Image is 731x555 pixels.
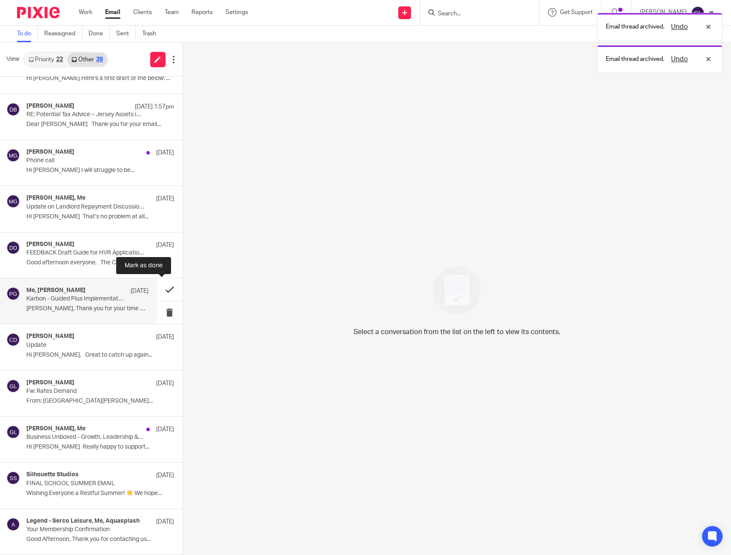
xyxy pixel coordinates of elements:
a: Priority22 [24,53,67,66]
img: svg%3E [6,425,20,439]
h4: [PERSON_NAME], Me [26,195,86,202]
img: image [427,261,486,320]
h4: Silhouette Studios [26,471,79,478]
p: [PERSON_NAME], Thank you for your time during our... [26,305,148,312]
a: Other39 [67,53,107,66]
p: Hi [PERSON_NAME] That’s no problem at all... [26,213,174,220]
p: [DATE] [156,149,174,157]
p: Karbon - Guided Plus Implementation Action Items [26,295,124,303]
a: To do [17,26,38,42]
img: svg%3E [6,103,20,116]
p: [DATE] [156,471,174,480]
p: [DATE] [156,379,174,388]
p: Update [26,342,144,349]
h4: [PERSON_NAME] [26,103,74,110]
p: Good afternoon everyone, The Chair of... [26,259,174,266]
p: [DATE] [131,287,148,295]
img: svg%3E [6,241,20,255]
img: svg%3E [6,333,20,346]
p: Hi [PERSON_NAME] Really happy to support... [26,443,174,451]
img: svg%3E [6,471,20,485]
img: svg%3E [6,195,20,208]
p: Fw: Rates Demand [26,388,144,395]
p: Select a conversation from the list on the left to view its contents. [354,327,560,337]
img: svg%3E [6,287,20,300]
a: Clients [133,8,152,17]
a: Sent [116,26,136,42]
p: Email thread archived. [606,55,664,63]
p: [DATE] [156,333,174,341]
h4: [PERSON_NAME] [26,241,74,248]
p: Wishing Everyone a Restful Summer! ☀️ We hope... [26,490,174,497]
p: Hi [PERSON_NAME], Great to catch up again... [26,352,174,359]
p: Hi [PERSON_NAME] Here's a first draft of the below: ... [26,75,174,82]
p: Update on Landlord Repayment Discussions and Meeting Request [26,203,144,211]
a: Reports [191,8,213,17]
a: Trash [142,26,163,42]
div: 22 [56,57,63,63]
h4: [PERSON_NAME] [26,333,74,340]
a: Reassigned [44,26,82,42]
h4: [PERSON_NAME] [26,379,74,386]
a: Work [79,8,92,17]
p: Email thread archived. [606,23,664,31]
p: FEEDBACK Draft Guide for HVR Applications [26,249,144,257]
h4: Me, [PERSON_NAME] [26,287,86,294]
p: [DATE] 1:57pm [135,103,174,111]
div: 39 [96,57,103,63]
p: Phone call [26,157,144,164]
span: View [6,55,19,64]
img: svg%3E [691,6,705,20]
p: [DATE] [156,195,174,203]
a: Settings [226,8,248,17]
p: Your Membership Confirmation [26,526,144,533]
p: [DATE] [156,241,174,249]
h4: Legend - Serco Leisure, Me, Aquasplash [26,518,140,525]
button: Undo [668,22,691,32]
h4: [PERSON_NAME], Me [26,425,86,432]
a: Email [105,8,120,17]
img: svg%3E [6,379,20,393]
p: Hi [PERSON_NAME] I will struggle to be... [26,167,174,174]
p: FINAL SCHOOL SUMMER EMAIL [26,480,144,487]
p: [DATE] [156,425,174,434]
img: svg%3E [6,518,20,531]
p: Dear [PERSON_NAME] Thank you for your email... [26,121,174,128]
p: Good Afternoon, Thank you for contacting us... [26,536,174,543]
img: Pixie [17,7,60,18]
h4: [PERSON_NAME] [26,149,74,156]
img: svg%3E [6,149,20,162]
p: From: [GEOGRAPHIC_DATA][PERSON_NAME]... [26,398,174,405]
p: [DATE] [156,518,174,526]
a: Done [89,26,110,42]
button: Undo [668,54,691,64]
p: Business Unboxed - Growth, Leadership & Strategy Unboxed [26,434,144,441]
a: Team [165,8,179,17]
p: RE: Potential Tax Advice – Jersey Assets in Deceased’s Estate [26,111,144,118]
